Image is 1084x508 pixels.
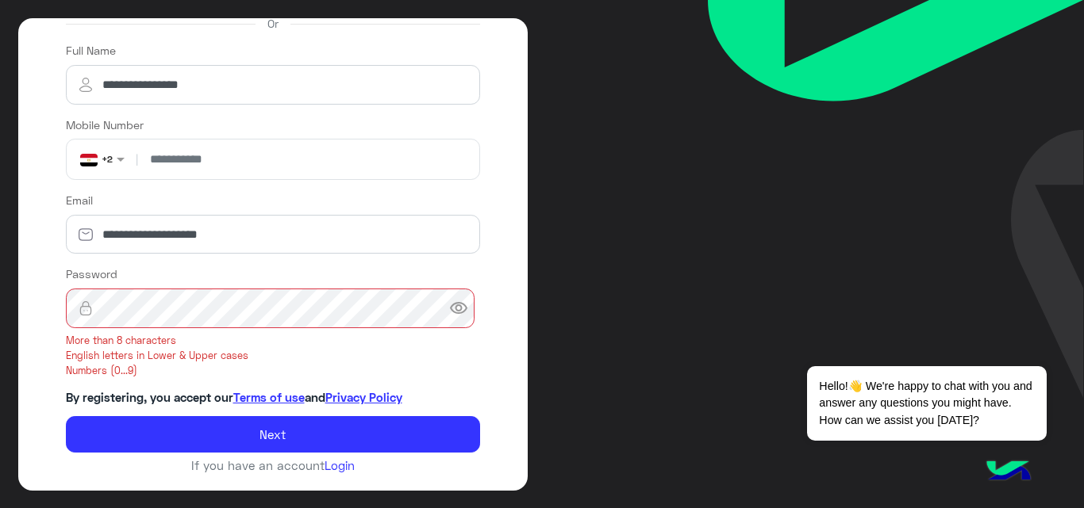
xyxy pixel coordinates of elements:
h6: If you have an account [66,458,480,472]
a: Terms of use [233,390,305,404]
span: By registering, you accept our [66,390,233,404]
small: English letters in Lower & Upper cases [66,349,480,364]
span: and [305,390,325,404]
a: Privacy Policy [325,390,402,404]
label: Email [66,192,93,208]
small: More than 8 characters [66,334,480,349]
small: Numbers (0...9) [66,364,480,379]
label: Full Name [66,42,116,59]
img: hulul-logo.png [981,445,1036,500]
label: Password [66,265,117,282]
b: +2 [102,153,113,165]
img: user [66,75,106,94]
img: email [66,227,106,243]
span: visibility [449,299,468,318]
label: Mobile Number [66,116,144,133]
span: Hello!👋 We're happy to chat with you and answer any questions you might have. How can we assist y... [807,366,1046,441]
span: Or [267,15,279,32]
button: Next [66,416,480,453]
img: lock [66,300,106,316]
a: Login [325,458,355,472]
span: | [133,151,141,167]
